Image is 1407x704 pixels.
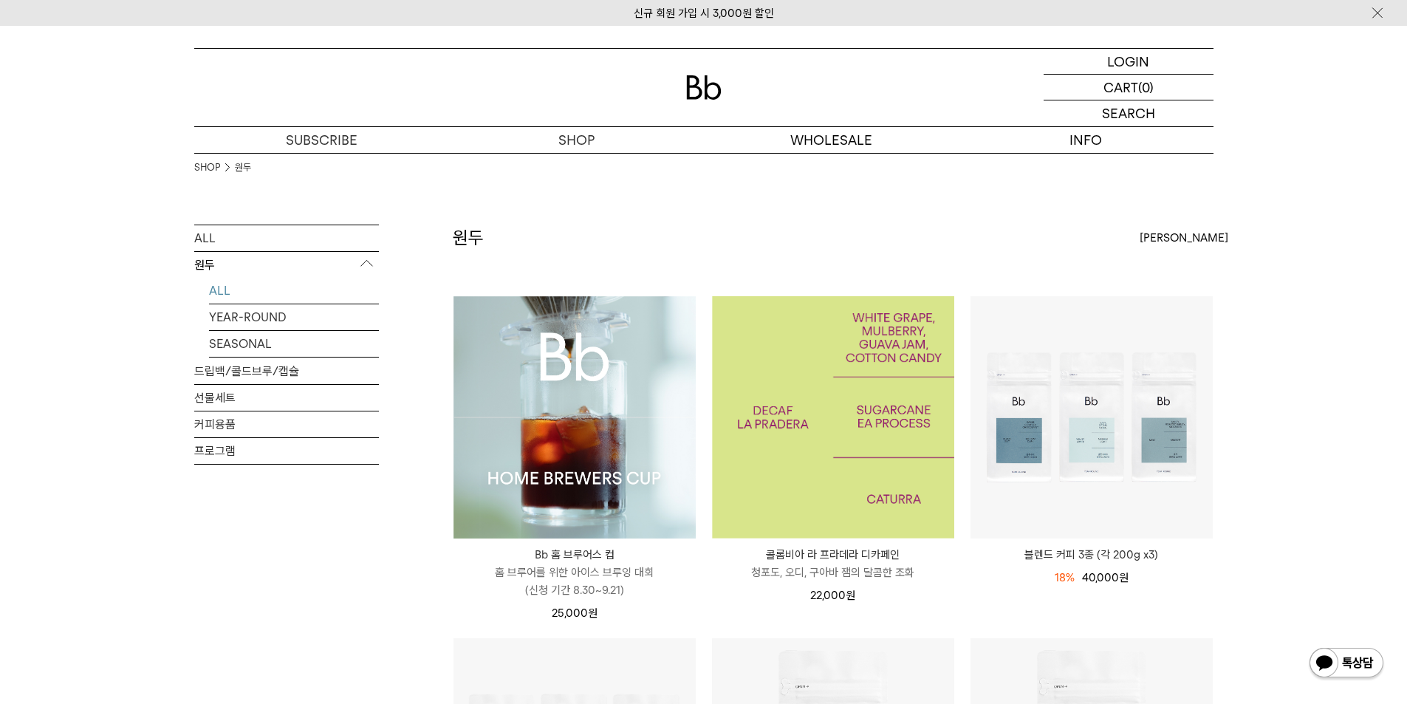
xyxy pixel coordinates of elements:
[194,127,449,153] a: SUBSCRIBE
[1119,571,1129,584] span: 원
[686,75,722,100] img: 로고
[1044,75,1213,100] a: CART (0)
[1082,571,1129,584] span: 40,000
[959,127,1213,153] p: INFO
[194,225,379,251] a: ALL
[704,127,959,153] p: WHOLESALE
[1138,75,1154,100] p: (0)
[209,304,379,330] a: YEAR-ROUND
[588,606,598,620] span: 원
[453,546,696,599] a: Bb 홈 브루어스 컵 홈 브루어를 위한 아이스 브루잉 대회(신청 기간 8.30~9.21)
[712,296,954,539] a: 콜롬비아 라 프라데라 디카페인
[634,7,774,20] a: 신규 회원 가입 시 3,000원 할인
[209,331,379,357] a: SEASONAL
[194,438,379,464] a: 프로그램
[846,589,855,602] span: 원
[1140,229,1228,247] span: [PERSON_NAME]
[235,160,251,175] a: 원두
[194,160,220,175] a: SHOP
[453,546,696,564] p: Bb 홈 브루어스 컵
[712,296,954,539] img: 1000001187_add2_054.jpg
[970,546,1213,564] a: 블렌드 커피 3종 (각 200g x3)
[1044,49,1213,75] a: LOGIN
[712,546,954,564] p: 콜롬비아 라 프라데라 디카페인
[453,564,696,599] p: 홈 브루어를 위한 아이스 브루잉 대회 (신청 기간 8.30~9.21)
[209,278,379,304] a: ALL
[1055,569,1075,587] div: 18%
[449,127,704,153] a: SHOP
[194,252,379,278] p: 원두
[194,358,379,384] a: 드립백/콜드브루/캡슐
[453,225,484,250] h2: 원두
[970,296,1213,539] img: 블렌드 커피 3종 (각 200g x3)
[712,546,954,581] a: 콜롬비아 라 프라데라 디카페인 청포도, 오디, 구아바 잼의 달콤한 조화
[1308,646,1385,682] img: 카카오톡 채널 1:1 채팅 버튼
[712,564,954,581] p: 청포도, 오디, 구아바 잼의 달콤한 조화
[194,385,379,411] a: 선물세트
[810,589,855,602] span: 22,000
[1102,100,1155,126] p: SEARCH
[552,606,598,620] span: 25,000
[1107,49,1149,74] p: LOGIN
[1103,75,1138,100] p: CART
[194,411,379,437] a: 커피용품
[453,296,696,539] img: Bb 홈 브루어스 컵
